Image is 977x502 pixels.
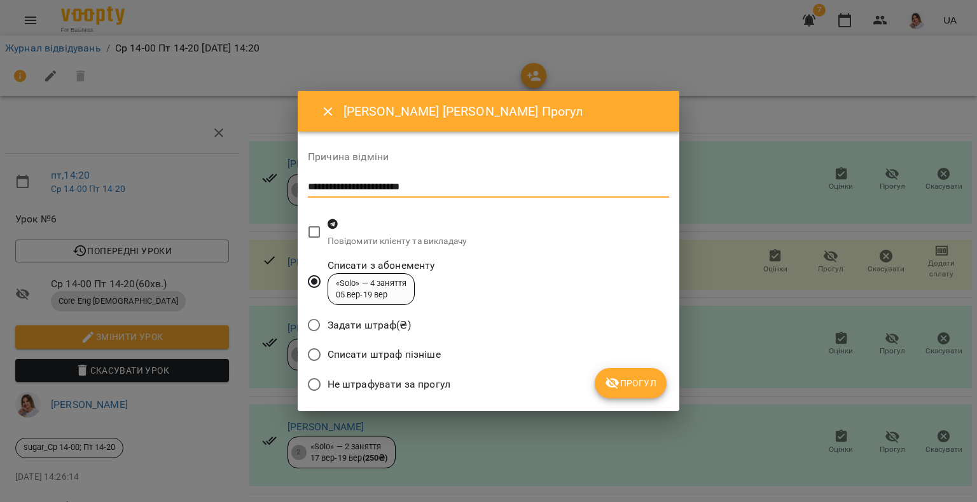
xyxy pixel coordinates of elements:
[328,235,468,248] p: Повідомити клієнту та викладачу
[328,347,441,362] span: Списати штраф пізніше
[328,318,411,333] span: Задати штраф(₴)
[595,368,667,398] button: Прогул
[343,102,664,121] h6: [PERSON_NAME] [PERSON_NAME] Прогул
[336,278,407,301] div: «Solo» — 4 заняття 05 вер - 19 вер
[605,376,656,391] span: Прогул
[328,258,435,273] span: Списати з абонементу
[308,152,669,162] label: Причина відміни
[328,377,450,392] span: Не штрафувати за прогул
[313,97,343,127] button: Close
